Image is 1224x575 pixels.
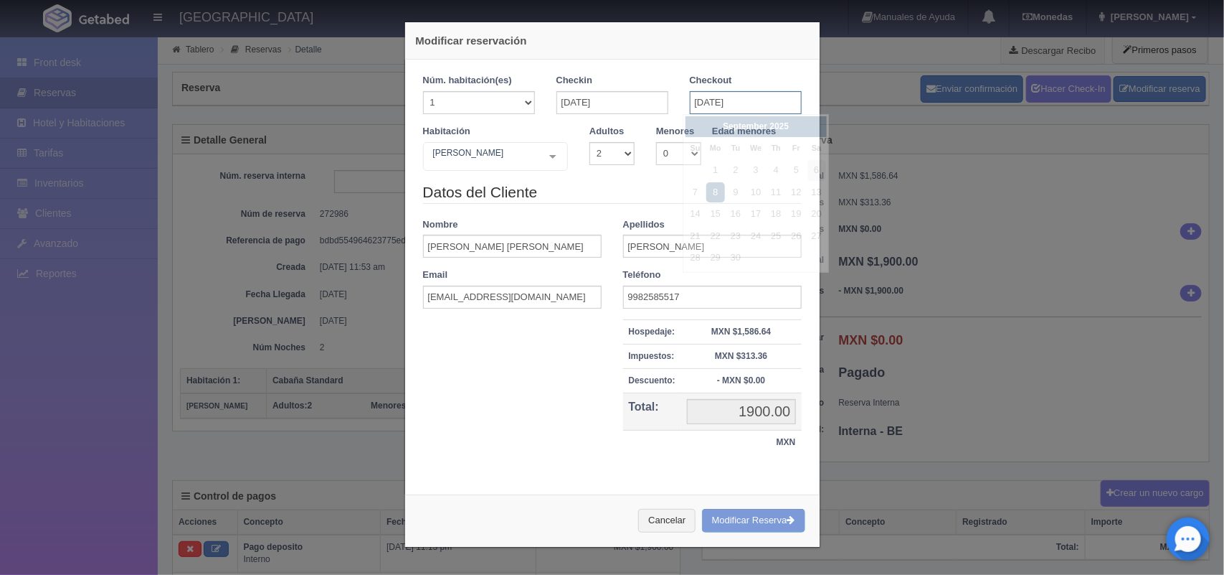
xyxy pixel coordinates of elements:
[423,125,470,139] label: Habitación
[623,218,665,232] label: Apellidos
[726,182,745,203] a: 9
[726,204,745,225] a: 16
[556,74,593,88] label: Checkin
[746,182,765,203] a: 10
[691,144,701,152] span: Sunday
[731,144,740,152] span: Tuesday
[767,182,785,203] a: 11
[623,393,681,431] th: Total:
[787,204,806,225] a: 19
[690,91,802,114] input: DD-MM-AAAA
[717,375,765,385] strong: - MXN $0.00
[430,146,539,160] span: [PERSON_NAME]
[750,144,762,152] span: Wednesday
[807,204,826,225] a: 20
[690,74,732,88] label: Checkout
[710,144,721,152] span: Monday
[792,144,800,152] span: Friday
[746,204,765,225] a: 17
[726,248,745,268] a: 30
[726,160,745,181] a: 2
[767,226,785,247] a: 25
[423,74,512,88] label: Núm. habitación(es)
[767,160,785,181] a: 4
[807,160,826,181] a: 6
[430,146,438,169] input: Seleccionar hab.
[416,33,809,48] h4: Modificar reservación
[589,125,624,139] label: Adultos
[787,182,806,203] a: 12
[715,351,767,361] strong: MXN $313.36
[687,118,703,134] a: Prev
[623,319,681,344] th: Hospedaje:
[812,120,823,131] span: Next
[623,268,661,282] label: Teléfono
[711,327,771,337] strong: MXN $1,586.64
[807,226,826,247] a: 27
[706,248,725,268] a: 29
[777,437,796,447] strong: MXN
[723,121,767,131] span: September
[706,160,725,181] a: 1
[726,226,745,247] a: 23
[787,160,806,181] a: 5
[706,204,725,225] a: 15
[787,226,806,247] a: 26
[423,268,448,282] label: Email
[746,160,765,181] a: 3
[688,120,700,131] span: Prev
[686,226,705,247] a: 21
[807,182,826,203] a: 13
[767,204,785,225] a: 18
[623,368,681,393] th: Descuento:
[623,344,681,368] th: Impuestos:
[706,226,725,247] a: 22
[686,248,705,268] a: 28
[423,218,458,232] label: Nombre
[686,182,705,203] a: 7
[810,118,825,134] a: Next
[770,121,789,131] span: 2025
[686,204,705,225] a: 14
[656,125,694,139] label: Menores
[812,144,821,152] span: Saturday
[638,509,696,533] button: Cancelar
[706,182,725,203] a: 8
[746,226,765,247] a: 24
[423,182,802,204] legend: Datos del Cliente
[556,91,668,114] input: DD-MM-AAAA
[772,144,781,152] span: Thursday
